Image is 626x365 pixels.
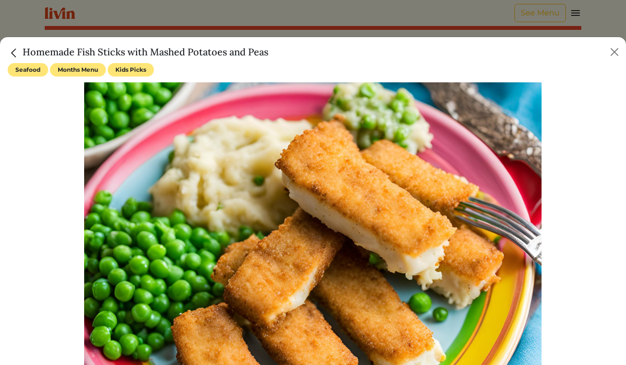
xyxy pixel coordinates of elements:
[8,46,23,58] a: Close
[50,63,106,77] span: Months Menu
[8,63,48,77] span: Seafood
[108,63,154,77] span: Kids Picks
[607,44,622,60] button: Close
[8,47,20,59] img: back_caret-0738dc900bf9763b5e5a40894073b948e17d9601fd527fca9689b06ce300169f.svg
[8,45,268,59] h5: Homemade Fish Sticks with Mashed Potatoes and Peas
